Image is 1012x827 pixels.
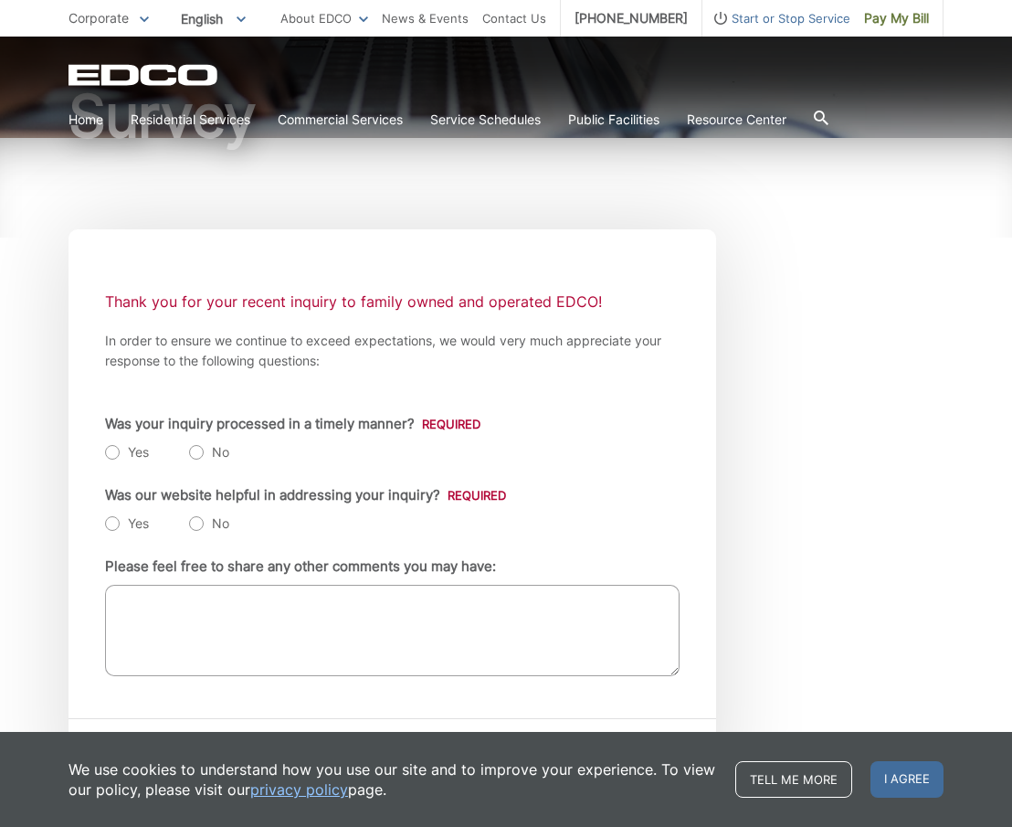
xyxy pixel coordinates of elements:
[568,110,659,130] a: Public Facilities
[105,331,680,371] p: In order to ensure we continue to exceed expectations, we would very much appreciate your respons...
[69,10,129,26] span: Corporate
[278,110,403,130] a: Commercial Services
[870,761,943,798] span: I agree
[382,8,469,28] a: News & Events
[430,110,541,130] a: Service Schedules
[69,87,943,145] h1: Survey
[189,443,229,461] label: No
[105,416,480,432] label: Was your inquiry processed in a timely manner?
[105,443,149,461] label: Yes
[69,759,717,800] p: We use cookies to understand how you use our site and to improve your experience. To view our pol...
[131,110,250,130] a: Residential Services
[105,289,680,314] p: Thank you for your recent inquiry to family owned and operated EDCO!
[687,110,786,130] a: Resource Center
[864,8,929,28] span: Pay My Bill
[69,110,103,130] a: Home
[105,514,149,533] label: Yes
[482,8,546,28] a: Contact Us
[189,514,229,533] label: No
[105,487,506,504] label: Was our website helpful in addressing your inquiry?
[280,8,368,28] a: About EDCO
[735,761,852,798] a: Tell me more
[250,779,348,800] a: privacy policy
[69,64,220,86] a: EDCD logo. Return to the homepage.
[105,558,496,575] label: Please feel free to share any other comments you may have:
[167,4,259,34] span: English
